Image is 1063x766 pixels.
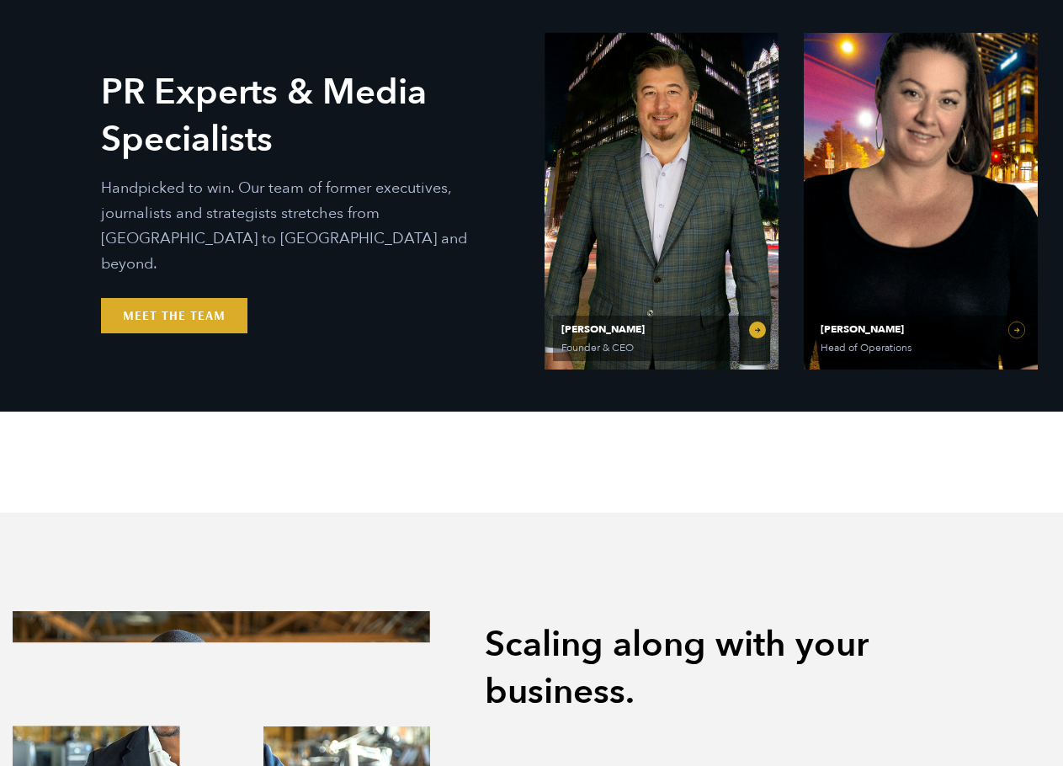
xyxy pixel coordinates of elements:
[101,298,247,333] a: Meet the Team
[561,343,691,353] span: Founder & CEO
[101,69,518,163] h2: PR Experts & Media Specialists
[545,33,779,370] a: View Bio for Ethan Parker
[821,324,1021,334] span: [PERSON_NAME]
[561,324,762,334] span: [PERSON_NAME]
[804,33,1038,370] a: View Bio for Olivia Gardner
[821,343,950,353] span: Head of Operations
[485,621,1021,715] h2: Scaling along with your business.
[101,176,518,277] p: Handpicked to win. Our team of former executives, journalists and strategists stretches from [GEO...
